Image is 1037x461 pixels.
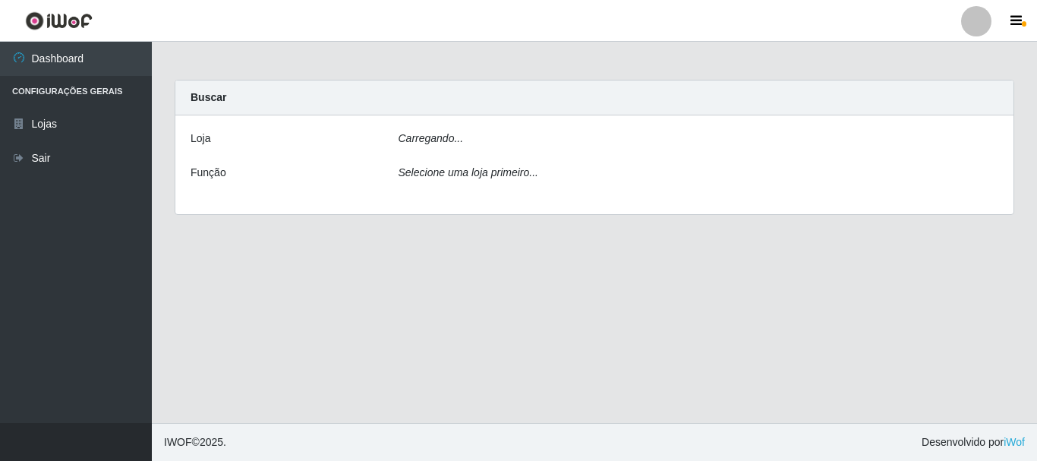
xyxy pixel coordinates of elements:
[1004,436,1025,448] a: iWof
[191,91,226,103] strong: Buscar
[399,132,464,144] i: Carregando...
[191,131,210,147] label: Loja
[399,166,538,178] i: Selecione uma loja primeiro...
[191,165,226,181] label: Função
[164,434,226,450] span: © 2025 .
[164,436,192,448] span: IWOF
[25,11,93,30] img: CoreUI Logo
[922,434,1025,450] span: Desenvolvido por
